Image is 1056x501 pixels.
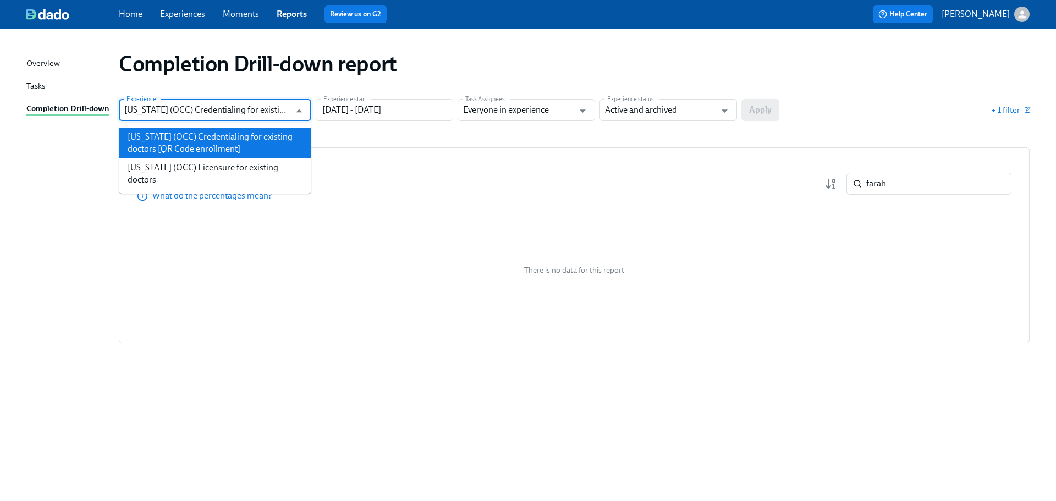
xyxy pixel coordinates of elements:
a: Completion Drill-down [26,102,110,116]
p: [PERSON_NAME] [942,8,1010,20]
a: Tasks [26,80,110,93]
a: Home [119,9,142,19]
button: [PERSON_NAME] [942,7,1030,22]
span: There is no data for this report [524,265,624,276]
button: Open [716,102,733,119]
p: What do the percentages mean? [152,190,272,202]
li: [US_STATE] (OCC) Licensure for existing doctors [119,158,311,189]
a: dado [26,9,119,20]
button: Review us on G2 [324,5,387,23]
button: Open [574,102,591,119]
button: Help Center [873,5,933,23]
a: Reports [277,9,307,19]
div: Tasks [26,80,45,93]
h1: Completion Drill-down report [119,51,397,77]
input: Search by name [866,173,1011,195]
a: Experiences [160,9,205,19]
button: + 1 filter [991,104,1030,115]
img: dado [26,9,69,20]
a: Moments [223,9,259,19]
span: Help Center [878,9,927,20]
a: Review us on G2 [330,9,381,20]
a: Overview [26,57,110,71]
li: [US_STATE] (OCC) Credentialing for existing doctors [QR Code enrollment] [119,128,311,158]
button: Close [290,102,307,119]
div: Overview [26,57,60,71]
